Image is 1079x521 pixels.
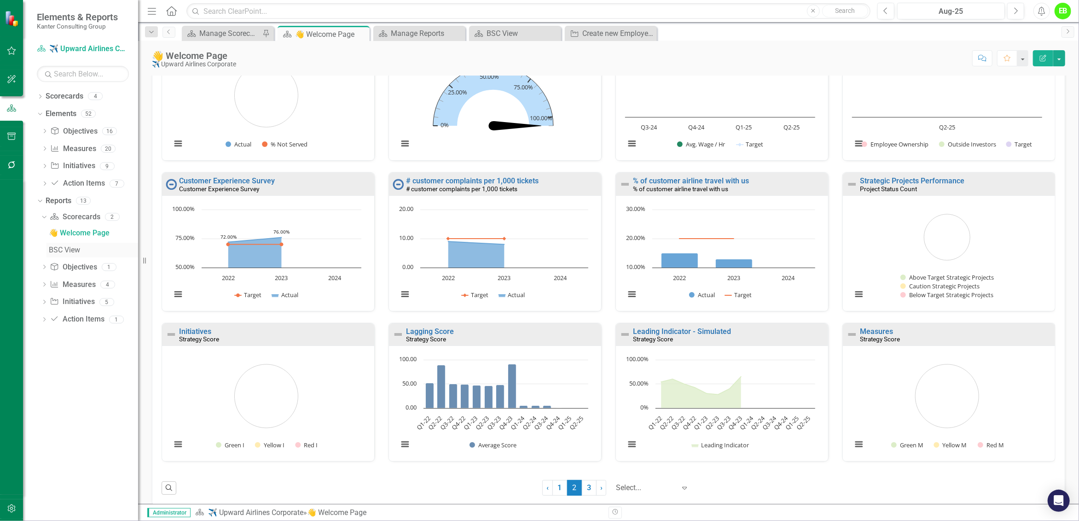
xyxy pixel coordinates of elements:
div: 4 [100,281,115,288]
a: Action Items [50,314,104,325]
svg: Interactive chart [394,54,593,158]
div: Chart. Highcharts interactive chart. [847,355,1050,459]
div: Double-Click to Edit [615,172,829,311]
small: % of customer airline travel with us [633,185,728,193]
svg: Interactive chart [167,355,366,459]
path: Q4-23, 91. Average Score. [508,364,516,409]
a: ✈️ Upward Airlines Corporate [37,44,129,54]
div: EB [1055,3,1071,19]
a: Scorecards [50,212,100,222]
text: Q2-25 [795,414,812,431]
text: Q2-24 [521,414,538,432]
div: 52 [81,110,96,118]
text: 2022 [673,274,686,282]
a: 3 [582,480,597,496]
text: 2023 [275,274,288,282]
button: Show Yellow M [934,441,967,449]
small: Customer Experience Survey [179,185,259,193]
text: Actual [508,291,525,299]
text: Target [1015,140,1033,148]
text: 72.00% [220,234,237,240]
div: 13 [76,197,91,205]
text: Q2-25 [783,123,800,131]
text: Target [734,291,752,299]
div: BSC View [49,246,138,254]
text: Q1-25 [783,414,801,431]
button: Show Red I [295,441,318,449]
text: Green M [900,441,923,449]
text: Target [471,291,488,299]
span: Administrator [147,508,191,517]
div: 👋 Welcome Page [152,51,236,61]
text: 10.00% [626,263,645,271]
text: 76.00% [273,228,290,235]
button: View chart menu, Chart [852,438,865,451]
text: 2024 [328,274,342,282]
div: Double-Click to Edit [615,323,829,462]
a: Reports [46,196,71,206]
text: Q1-22 [415,414,432,431]
div: Chart. Highcharts interactive chart. [621,355,824,459]
button: Search [822,5,868,18]
text: Q1-23 [462,414,479,431]
div: Double-Click to Edit [615,22,829,161]
text: Average Score [478,441,516,449]
text: 0% [441,121,449,129]
button: Show Above Target Strategic Projects [900,274,994,281]
button: Show Target [736,140,763,148]
text: Q2-25 [568,414,585,431]
text: Q4-23 [726,414,743,431]
a: Measures [50,144,96,154]
text: Q4-23 [497,414,514,431]
text: 100.00% [530,114,552,122]
text: Avg. Wage / Hr [686,140,725,148]
div: 5 [99,298,114,306]
text: 2023 [727,274,740,282]
div: Chart. Highcharts interactive chart. [394,54,597,158]
div: 20 [101,145,116,152]
text: Q1-25 [556,414,573,431]
text: Employee Ownership [870,140,928,148]
a: Objectives [50,262,97,273]
a: Strategic Projects Performance [860,176,964,185]
text: 0% [640,403,649,411]
img: Not Defined [620,329,631,340]
div: Double-Click to Edit [842,172,1056,311]
text: Q3-23 [715,414,732,431]
div: 16 [102,127,117,135]
svg: Interactive chart [621,205,820,309]
text: Q3-23 [485,414,502,431]
button: Show Actual [689,291,715,299]
button: View chart menu, Chart [398,137,411,150]
img: Not Defined [847,329,858,340]
img: No Information [393,179,404,190]
div: Double-Click to Edit [842,22,1056,161]
button: Show Yellow I [255,441,284,449]
a: Elements [46,109,76,119]
div: Double-Click to Edit [842,323,1056,462]
a: Initiatives [50,161,95,171]
img: Not Defined [166,329,177,340]
a: BSC View [46,243,138,258]
button: Show Red M [978,441,1004,449]
a: 👋 Welcome Page [46,226,138,240]
a: Measures [860,327,893,336]
path: 2023, 70. Target. [280,242,284,246]
text: Q2-23 [704,414,721,431]
text: 0.00 [406,403,417,411]
button: View chart menu, Chart [852,137,865,150]
text: Q1-25 [736,123,752,131]
path: Q1-22, 52. Average Score. [426,383,434,409]
img: Not Defined [620,179,631,190]
svg: Interactive chart [847,355,1047,459]
svg: Interactive chart [621,355,820,459]
text: 2024 [782,274,795,282]
a: Create new Employee Training [567,28,655,39]
small: Strategy Score [633,335,673,343]
a: Manage Scorecards [184,28,260,39]
div: 7 [110,180,124,187]
a: BSC View [471,28,559,39]
path: Q2-23, 46. Average Score. [485,386,493,409]
span: Search [835,7,855,14]
div: Double-Click to Edit [162,22,375,161]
